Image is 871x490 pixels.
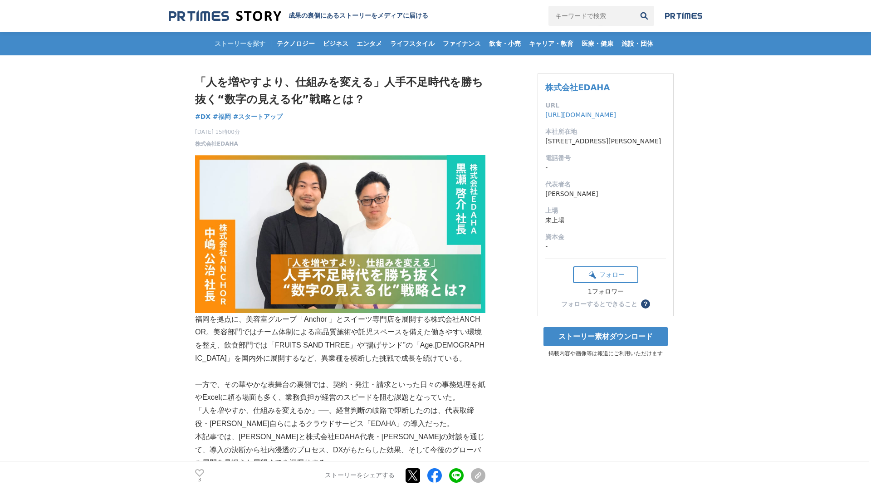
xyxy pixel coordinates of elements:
[525,39,577,48] span: キャリア・教育
[213,113,231,121] span: #福岡
[545,153,666,163] dt: 電話番号
[545,111,616,118] a: [URL][DOMAIN_NAME]
[289,12,428,20] h2: 成果の裏側にあるストーリーをメディアに届ける
[545,232,666,242] dt: 資本金
[545,163,666,172] dd: -
[195,313,485,365] p: 福岡を拠点に、美容室グループ「Anchor 」とスイーツ専門店を展開する株式会社ANCHOR。美容部門ではチーム体制による高品質施術や託児スペースを備えた働きやすい環境を整え、飲食部門では「FR...
[545,180,666,189] dt: 代表者名
[545,137,666,146] dd: [STREET_ADDRESS][PERSON_NAME]
[548,6,634,26] input: キーワードで検索
[641,299,650,309] button: ？
[561,301,637,307] div: フォローするとできること
[439,32,484,55] a: ファイナンス
[578,39,617,48] span: 医療・健康
[538,350,674,358] p: 掲載内容や画像等は報道にご利用いただけます
[353,39,386,48] span: エンタメ
[485,32,524,55] a: 飲食・小売
[195,431,485,470] p: 本記事では、[PERSON_NAME]と株式会社EDAHA代表・[PERSON_NAME]の対談を通じて、導入の決断から社内浸透のプロセス、DXがもたらした効果、そして今後のグローバル展開を見据...
[485,39,524,48] span: 飲食・小売
[195,112,210,122] a: #DX
[195,73,485,108] h1: 「人を増やすより、仕組みを変える」人手不足時代を勝ち抜く“数字の見える化”戦略とは？
[195,404,485,431] p: 「人を増やすか、仕組みを変えるか」──。経営判断の岐路で即断したのは、代表取締役・[PERSON_NAME]自らによるクラウドサービス「EDAHA」の導入だった。
[573,288,638,296] div: 1フォロワー
[545,242,666,251] dd: -
[325,472,395,480] p: ストーリーをシェアする
[213,112,231,122] a: #福岡
[353,32,386,55] a: エンタメ
[578,32,617,55] a: 医療・健康
[319,39,352,48] span: ビジネス
[634,6,654,26] button: 検索
[439,39,484,48] span: ファイナンス
[642,301,649,307] span: ？
[273,39,318,48] span: テクノロジー
[195,155,485,313] img: thumbnail_96881320-a362-11f0-be38-a389c2315d6f.png
[525,32,577,55] a: キャリア・教育
[195,378,485,405] p: 一方で、その華やかな表舞台の裏側では、契約・発注・請求といった日々の事務処理を紙やExcelに頼る場面も多く、業務負担が経営のスピードを阻む課題となっていた。
[233,113,283,121] span: #スタートアップ
[545,101,666,110] dt: URL
[545,189,666,199] dd: [PERSON_NAME]
[319,32,352,55] a: ビジネス
[169,10,281,22] img: 成果の裏側にあるストーリーをメディアに届ける
[387,39,438,48] span: ライフスタイル
[573,266,638,283] button: フォロー
[195,128,240,136] span: [DATE] 15時00分
[545,216,666,225] dd: 未上場
[545,83,610,92] a: 株式会社EDAHA
[169,10,428,22] a: 成果の裏側にあるストーリーをメディアに届ける 成果の裏側にあるストーリーをメディアに届ける
[233,112,283,122] a: #スタートアップ
[273,32,318,55] a: テクノロジー
[195,478,204,482] p: 3
[545,206,666,216] dt: 上場
[665,12,702,20] img: prtimes
[618,32,657,55] a: 施設・団体
[545,127,666,137] dt: 本社所在地
[543,327,668,346] a: ストーリー素材ダウンロード
[618,39,657,48] span: 施設・団体
[387,32,438,55] a: ライフスタイル
[195,140,238,148] a: 株式会社EDAHA
[195,113,210,121] span: #DX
